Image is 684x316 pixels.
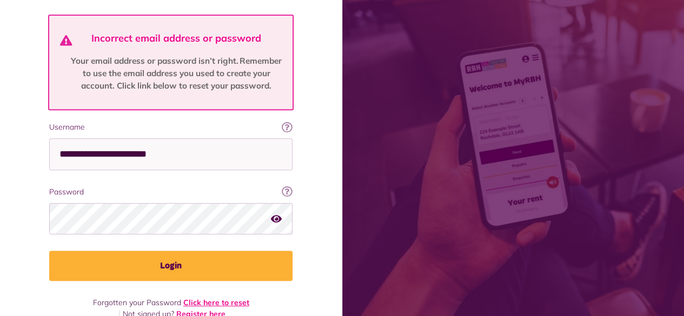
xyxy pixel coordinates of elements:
[49,251,293,281] button: Login
[49,122,293,133] label: Username
[67,55,287,92] p: Your email address or password isn’t right. Remember to use the email address you used to create ...
[67,32,287,44] h4: Incorrect email address or password
[93,298,181,307] span: Forgotten your Password
[49,186,293,198] label: Password
[183,298,249,307] a: Click here to reset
